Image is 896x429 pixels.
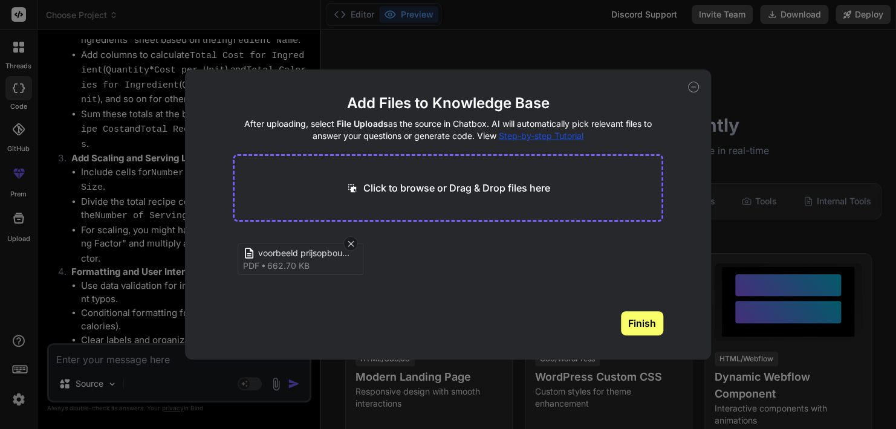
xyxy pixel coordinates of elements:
span: File Uploads [337,118,388,129]
h4: After uploading, select as the source in Chatbox. AI will automatically pick relevant files to an... [233,118,663,142]
span: pdf [243,260,259,272]
button: Finish [621,311,663,335]
span: voorbeeld prijsopbouw calculatie [258,247,355,260]
h2: Add Files to Knowledge Base [233,94,663,113]
p: Click to browse or Drag & Drop files here [363,181,550,195]
span: 662.70 KB [267,260,310,272]
span: Step-by-step Tutorial [499,131,583,141]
